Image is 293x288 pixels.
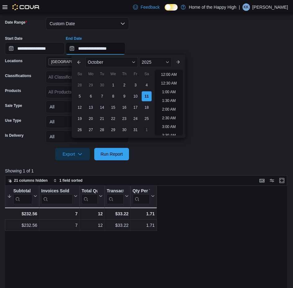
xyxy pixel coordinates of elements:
p: | [239,3,240,11]
span: Saskatoon - City Park - Fire & Flower [48,58,107,65]
input: Press the down key to enter a popover containing a calendar. Press the escape key to close the po... [66,42,125,55]
input: Press the down key to open a popover containing a calendar. [5,42,64,55]
div: $232.56 [7,222,37,229]
button: Export [55,148,90,160]
a: Feedback [131,1,162,13]
div: Kalvin Keys [242,3,250,11]
input: Dark Mode [165,4,178,11]
span: Export [59,148,86,160]
div: $232.56 [7,210,37,217]
div: day-25 [142,114,152,124]
div: day-4 [142,80,152,90]
div: day-8 [108,91,118,101]
span: Run Report [100,151,123,157]
label: Classifications [5,73,31,78]
button: Total Quantity [82,188,103,204]
div: day-31 [131,125,140,135]
div: Th [119,69,129,79]
div: Invoices Sold [41,188,73,204]
button: Previous Month [74,57,84,67]
li: 2:00 AM [160,106,178,113]
div: Qty Per Transaction [133,188,150,194]
div: Qty Per Transaction [133,188,150,204]
ul: Time [155,70,183,135]
button: Custom Date [46,17,129,30]
div: 12 [82,222,103,229]
button: Enter fullscreen [278,177,286,184]
div: day-22 [108,114,118,124]
label: Is Delivery [5,133,24,138]
div: day-2 [119,80,129,90]
div: day-9 [119,91,129,101]
p: Home of the Happy High [189,3,236,11]
div: day-17 [131,103,140,112]
div: $33.22 [107,210,128,217]
div: day-29 [86,80,96,90]
button: All [46,116,129,128]
div: Transaction Average [107,188,123,204]
label: Sale Type [5,103,22,108]
div: day-11 [142,91,152,101]
div: Total Quantity [82,188,98,204]
div: 12 [82,210,103,217]
div: We [108,69,118,79]
li: 1:30 AM [160,97,178,104]
div: day-16 [119,103,129,112]
button: 21 columns hidden [5,177,50,184]
div: day-12 [75,103,85,112]
div: day-7 [97,91,107,101]
div: 7 [41,222,78,229]
div: Button. Open the year selector. 2025 is currently selected. [139,57,172,67]
button: All [46,101,129,113]
div: Sa [142,69,152,79]
span: KK [244,3,249,11]
div: October, 2025 [74,80,152,135]
div: 1.71 [133,210,155,217]
span: October [88,60,103,65]
div: Subtotal [13,188,32,204]
button: 1 field sorted [51,177,85,184]
button: Keyboard shortcuts [258,177,266,184]
p: [PERSON_NAME] [252,3,288,11]
li: 2:30 AM [160,114,178,122]
div: day-19 [75,114,85,124]
div: day-23 [119,114,129,124]
div: day-28 [97,125,107,135]
li: 3:30 AM [160,132,178,139]
img: Cova [12,4,40,10]
span: 2025 [142,60,151,65]
div: day-1 [142,125,152,135]
div: Button. Open the month selector. October is currently selected. [85,57,138,67]
div: day-18 [142,103,152,112]
div: Fr [131,69,140,79]
button: Next month [173,57,183,67]
button: All [46,130,129,143]
div: day-3 [131,80,140,90]
div: Transaction Average [107,188,123,194]
button: Invoices Sold [41,188,78,204]
button: Subtotal [7,188,37,204]
button: Qty Per Transaction [133,188,155,204]
div: day-5 [75,91,85,101]
div: day-1 [108,80,118,90]
div: day-28 [75,80,85,90]
div: 1.71 [133,222,155,229]
div: Total Quantity [82,188,98,194]
div: day-21 [97,114,107,124]
li: 12:30 AM [158,80,179,87]
div: day-27 [86,125,96,135]
button: Display options [268,177,276,184]
div: day-14 [97,103,107,112]
div: day-24 [131,114,140,124]
div: day-20 [86,114,96,124]
span: 1 field sorted [60,178,83,183]
li: 12:00 AM [158,71,179,78]
div: day-6 [86,91,96,101]
div: day-30 [97,80,107,90]
div: Tu [97,69,107,79]
label: Locations [5,58,23,63]
li: 1:00 AM [160,88,178,96]
div: $33.22 [107,222,128,229]
div: day-13 [86,103,96,112]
